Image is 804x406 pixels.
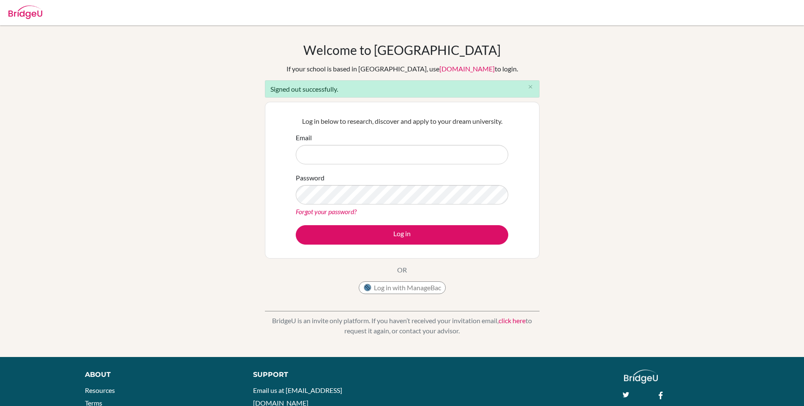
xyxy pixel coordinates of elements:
[439,65,495,73] a: [DOMAIN_NAME]
[527,84,534,90] i: close
[286,64,518,74] div: If your school is based in [GEOGRAPHIC_DATA], use to login.
[85,370,234,380] div: About
[303,42,501,57] h1: Welcome to [GEOGRAPHIC_DATA]
[359,281,446,294] button: Log in with ManageBac
[265,316,540,336] p: BridgeU is an invite only platform. If you haven’t received your invitation email, to request it ...
[85,386,115,394] a: Resources
[522,81,539,93] button: Close
[265,80,540,98] div: Signed out successfully.
[296,116,508,126] p: Log in below to research, discover and apply to your dream university.
[296,173,324,183] label: Password
[296,133,312,143] label: Email
[624,370,658,384] img: logo_white@2x-f4f0deed5e89b7ecb1c2cc34c3e3d731f90f0f143d5ea2071677605dd97b5244.png
[296,225,508,245] button: Log in
[253,370,392,380] div: Support
[8,5,42,19] img: Bridge-U
[397,265,407,275] p: OR
[499,316,526,324] a: click here
[296,207,357,215] a: Forgot your password?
